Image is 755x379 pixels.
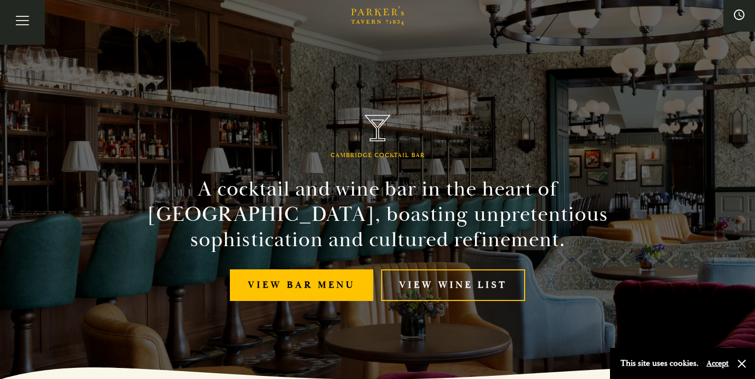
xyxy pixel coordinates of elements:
[365,115,390,142] img: Parker's Tavern Brasserie Cambridge
[381,269,525,302] a: View Wine List
[331,152,425,159] h1: Cambridge Cocktail Bar
[621,356,699,371] p: This site uses cookies.
[706,358,729,368] button: Accept
[230,269,373,302] a: View bar menu
[737,358,747,369] button: Close and accept
[137,177,618,252] h2: A cocktail and wine bar in the heart of [GEOGRAPHIC_DATA], boasting unpretentious sophistication ...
